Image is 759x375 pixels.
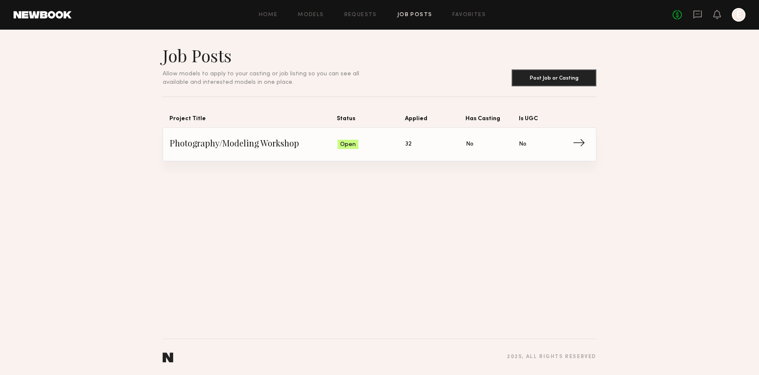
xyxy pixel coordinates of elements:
[170,138,338,151] span: Photography/Modeling Workshop
[259,12,278,18] a: Home
[405,114,465,127] span: Applied
[340,141,356,149] span: Open
[452,12,486,18] a: Favorites
[163,45,379,66] h1: Job Posts
[397,12,432,18] a: Job Posts
[507,354,596,360] div: 2025 , all rights reserved
[465,114,519,127] span: Has Casting
[169,114,337,127] span: Project Title
[512,69,596,86] button: Post Job or Casting
[519,114,572,127] span: Is UGC
[163,71,359,85] span: Allow models to apply to your casting or job listing so you can see all available and interested ...
[519,140,526,149] span: No
[344,12,377,18] a: Requests
[298,12,324,18] a: Models
[170,128,589,161] a: Photography/Modeling WorkshopOpen32NoNo→
[466,140,474,149] span: No
[405,140,412,149] span: 32
[337,114,405,127] span: Status
[573,138,590,151] span: →
[732,8,745,22] a: E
